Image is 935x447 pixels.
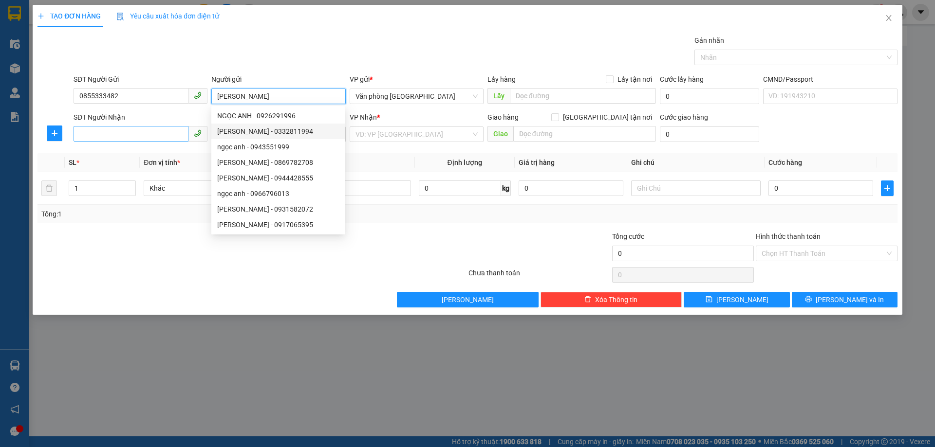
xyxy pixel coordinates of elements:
[816,294,884,305] span: [PERSON_NAME] và In
[211,139,345,155] div: ngọc anh - 0943551999
[217,204,339,215] div: [PERSON_NAME] - 0931582072
[763,74,897,85] div: CMND/Passport
[211,217,345,232] div: NGỌC ANH - 0917065395
[559,112,656,123] span: [GEOGRAPHIC_DATA] tận nơi
[584,296,591,304] span: delete
[211,170,345,186] div: NGỌC ANH - 0944428555
[211,186,345,201] div: ngọc anh - 0966796013
[37,12,101,20] span: TẠO ĐƠN HÀNG
[487,88,510,104] span: Lấy
[792,292,898,307] button: printer[PERSON_NAME] và In
[12,12,61,61] img: logo.jpg
[74,112,207,123] div: SĐT Người Nhận
[217,110,339,121] div: NGỌC ANH - 0926291996
[768,159,802,166] span: Cước hàng
[355,89,478,104] span: Văn phòng Thanh Hóa
[885,14,893,22] span: close
[487,113,519,121] span: Giao hàng
[519,180,623,196] input: 0
[805,296,812,304] span: printer
[116,12,219,20] span: Yêu cầu xuất hóa đơn điện tử
[211,124,345,139] div: NGỌC ANH - 0332811994
[595,294,637,305] span: Xóa Thông tin
[217,219,339,230] div: [PERSON_NAME] - 0917065395
[487,126,513,142] span: Giao
[660,75,704,83] label: Cước lấy hàng
[397,292,539,307] button: [PERSON_NAME]
[150,181,267,196] span: Khác
[211,201,345,217] div: NGỌC ANH - 0931582072
[350,74,484,85] div: VP gửi
[510,88,656,104] input: Dọc đường
[194,91,202,99] span: phone
[54,24,221,60] li: 01A03 [GEOGRAPHIC_DATA], [GEOGRAPHIC_DATA] ( bên cạnh cây xăng bến xe phía Bắc cũ)
[74,74,207,85] div: SĐT Người Gửi
[716,294,768,305] span: [PERSON_NAME]
[116,13,124,20] img: icon
[684,292,789,307] button: save[PERSON_NAME]
[217,142,339,152] div: ngọc anh - 0943551999
[660,113,708,121] label: Cước giao hàng
[487,75,516,83] span: Lấy hàng
[660,126,759,142] input: Cước giao hàng
[881,184,893,192] span: plus
[194,129,202,137] span: phone
[47,125,62,141] button: plus
[102,11,172,23] b: 36 Limousine
[467,268,611,285] div: Chưa thanh toán
[756,232,821,240] label: Hình thức thanh toán
[694,36,724,44] label: Gán nhãn
[614,74,656,85] span: Lấy tận nơi
[144,159,180,166] span: Đơn vị tính
[211,155,345,170] div: NGỌC ANH - 0869782708
[54,60,221,72] li: Hotline: 1900888999
[217,173,339,183] div: [PERSON_NAME] - 0944428555
[631,180,761,196] input: Ghi Chú
[513,126,656,142] input: Dọc đường
[448,159,482,166] span: Định lượng
[501,180,511,196] span: kg
[211,108,345,124] div: NGỌC ANH - 0926291996
[350,113,377,121] span: VP Nhận
[41,209,361,219] div: Tổng: 1
[627,153,765,172] th: Ghi chú
[217,126,339,137] div: [PERSON_NAME] - 0332811994
[41,180,57,196] button: delete
[875,5,902,32] button: Close
[881,180,894,196] button: plus
[217,157,339,168] div: [PERSON_NAME] - 0869782708
[69,159,76,166] span: SL
[519,159,555,166] span: Giá trị hàng
[281,180,411,196] input: VD: Bàn, Ghế
[612,232,644,240] span: Tổng cước
[217,188,339,199] div: ngọc anh - 0966796013
[47,129,62,137] span: plus
[442,294,494,305] span: [PERSON_NAME]
[211,74,345,85] div: Người gửi
[37,13,44,19] span: plus
[541,292,682,307] button: deleteXóa Thông tin
[706,296,712,304] span: save
[660,89,759,104] input: Cước lấy hàng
